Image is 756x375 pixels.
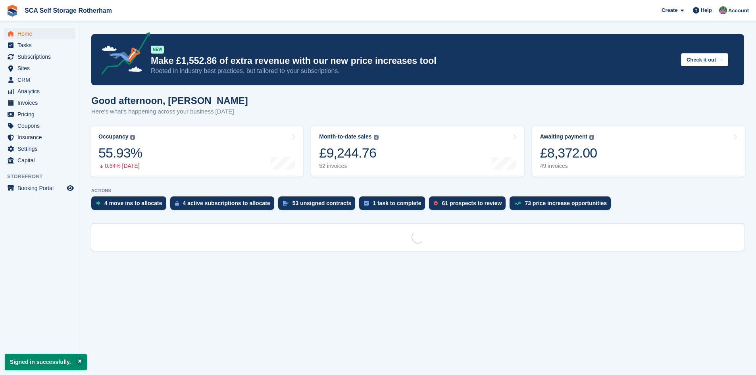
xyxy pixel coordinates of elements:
a: 1 task to complete [359,196,429,214]
span: Settings [17,143,65,154]
a: 73 price increase opportunities [510,196,615,214]
div: NEW [151,46,164,54]
a: menu [4,97,75,108]
span: Analytics [17,86,65,97]
div: 0.64% [DATE] [98,163,142,169]
span: Storefront [7,173,79,181]
span: Sites [17,63,65,74]
div: Awaiting payment [540,133,588,140]
span: CRM [17,74,65,85]
a: SCA Self Storage Rotherham [21,4,115,17]
img: Sarah Race [719,6,727,14]
div: 4 move ins to allocate [104,200,162,206]
div: 52 invoices [319,163,378,169]
span: Booking Portal [17,183,65,194]
div: Occupancy [98,133,128,140]
img: price_increase_opportunities-93ffe204e8149a01c8c9dc8f82e8f89637d9d84a8eef4429ea346261dce0b2c0.svg [514,202,521,205]
div: 1 task to complete [373,200,421,206]
p: Rooted in industry best practices, but tailored to your subscriptions. [151,67,675,75]
p: Signed in successfully. [5,354,87,370]
img: prospect-51fa495bee0391a8d652442698ab0144808aea92771e9ea1ae160a38d050c398.svg [434,201,438,206]
span: Insurance [17,132,65,143]
span: Invoices [17,97,65,108]
a: 4 move ins to allocate [91,196,170,214]
a: menu [4,155,75,166]
a: 4 active subscriptions to allocate [170,196,278,214]
a: menu [4,183,75,194]
img: task-75834270c22a3079a89374b754ae025e5fb1db73e45f91037f5363f120a921f8.svg [364,201,369,206]
h1: Good afternoon, [PERSON_NAME] [91,95,248,106]
span: Help [701,6,712,14]
span: Coupons [17,120,65,131]
img: icon-info-grey-7440780725fd019a000dd9b08b2336e03edf1995a4989e88bcd33f0948082b44.svg [589,135,594,140]
div: £9,244.76 [319,145,378,161]
a: menu [4,86,75,97]
p: Here's what's happening across your business [DATE] [91,107,248,116]
span: Subscriptions [17,51,65,62]
span: Pricing [17,109,65,120]
a: menu [4,51,75,62]
div: 73 price increase opportunities [525,200,607,206]
a: Awaiting payment £8,372.00 49 invoices [532,126,745,177]
a: Preview store [65,183,75,193]
img: price-adjustments-announcement-icon-8257ccfd72463d97f412b2fc003d46551f7dbcb40ab6d574587a9cd5c0d94... [95,32,150,77]
img: contract_signature_icon-13c848040528278c33f63329250d36e43548de30e8caae1d1a13099fd9432cc5.svg [283,201,289,206]
div: 4 active subscriptions to allocate [183,200,270,206]
img: icon-info-grey-7440780725fd019a000dd9b08b2336e03edf1995a4989e88bcd33f0948082b44.svg [130,135,135,140]
div: Month-to-date sales [319,133,371,140]
a: Occupancy 55.93% 0.64% [DATE] [90,126,303,177]
img: stora-icon-8386f47178a22dfd0bd8f6a31ec36ba5ce8667c1dd55bd0f319d3a0aa187defe.svg [6,5,18,17]
div: 53 unsigned contracts [292,200,352,206]
p: Make £1,552.86 of extra revenue with our new price increases tool [151,55,675,67]
a: menu [4,40,75,51]
a: menu [4,143,75,154]
span: Create [662,6,677,14]
a: 53 unsigned contracts [278,196,360,214]
img: active_subscription_to_allocate_icon-d502201f5373d7db506a760aba3b589e785aa758c864c3986d89f69b8ff3... [175,201,179,206]
div: 49 invoices [540,163,597,169]
a: Month-to-date sales £9,244.76 52 invoices [311,126,524,177]
img: move_ins_to_allocate_icon-fdf77a2bb77ea45bf5b3d319d69a93e2d87916cf1d5bf7949dd705db3b84f3ca.svg [96,201,100,206]
span: Tasks [17,40,65,51]
a: menu [4,28,75,39]
span: Home [17,28,65,39]
a: menu [4,120,75,131]
p: ACTIONS [91,188,744,193]
a: 61 prospects to review [429,196,510,214]
a: menu [4,74,75,85]
div: £8,372.00 [540,145,597,161]
a: menu [4,132,75,143]
button: Check it out → [681,53,728,66]
a: menu [4,109,75,120]
img: icon-info-grey-7440780725fd019a000dd9b08b2336e03edf1995a4989e88bcd33f0948082b44.svg [374,135,379,140]
div: 55.93% [98,145,142,161]
div: 61 prospects to review [442,200,502,206]
a: menu [4,63,75,74]
span: Capital [17,155,65,166]
span: Account [728,7,749,15]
